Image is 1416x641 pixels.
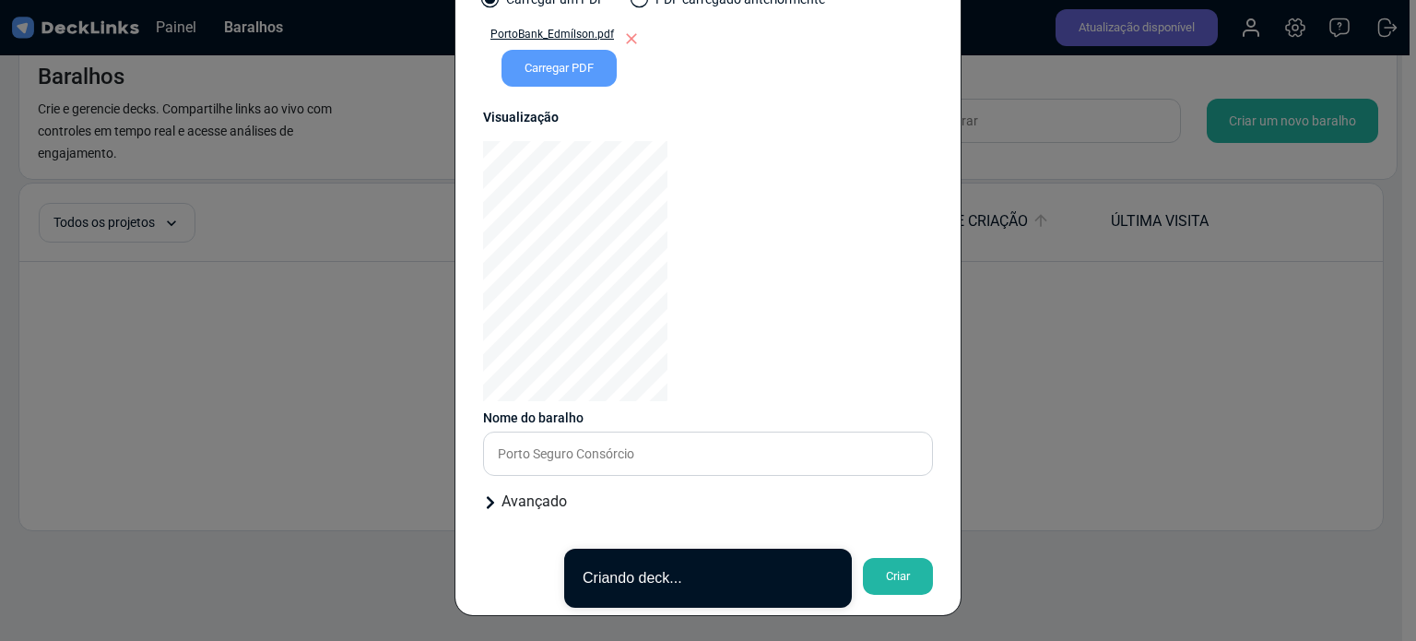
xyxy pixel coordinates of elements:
[822,567,833,587] button: fechar
[525,61,594,75] font: Carregar PDF
[501,493,567,510] font: Avançado
[583,570,682,586] font: Criando deck...
[822,569,833,584] font: ✖︎
[483,110,559,125] font: Visualização
[490,28,614,41] font: PortoBank_Edmílson.pdf
[483,410,584,425] font: Nome do baralho
[886,569,910,583] font: Criar
[483,432,933,476] input: Digite um nome
[483,26,614,50] a: PortoBank_Edmílson.pdf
